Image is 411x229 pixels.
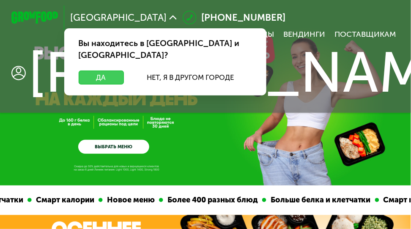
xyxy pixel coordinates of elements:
[283,30,325,39] a: Вендинги
[70,13,167,22] span: [GEOGRAPHIC_DATA]
[259,194,367,206] div: Больше белка и клетчатки
[129,71,252,85] button: Нет, я в другом городе
[79,71,124,85] button: Да
[78,140,149,154] a: ВЫБРАТЬ МЕНЮ
[64,28,266,71] div: Вы находитесь в [GEOGRAPHIC_DATA] и [GEOGRAPHIC_DATA]?
[156,194,255,206] div: Более 400 разных блюд
[95,194,151,206] div: Новое меню
[183,11,285,25] a: [PHONE_NUMBER]
[24,194,91,206] div: Смарт калории
[334,30,396,39] div: поставщикам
